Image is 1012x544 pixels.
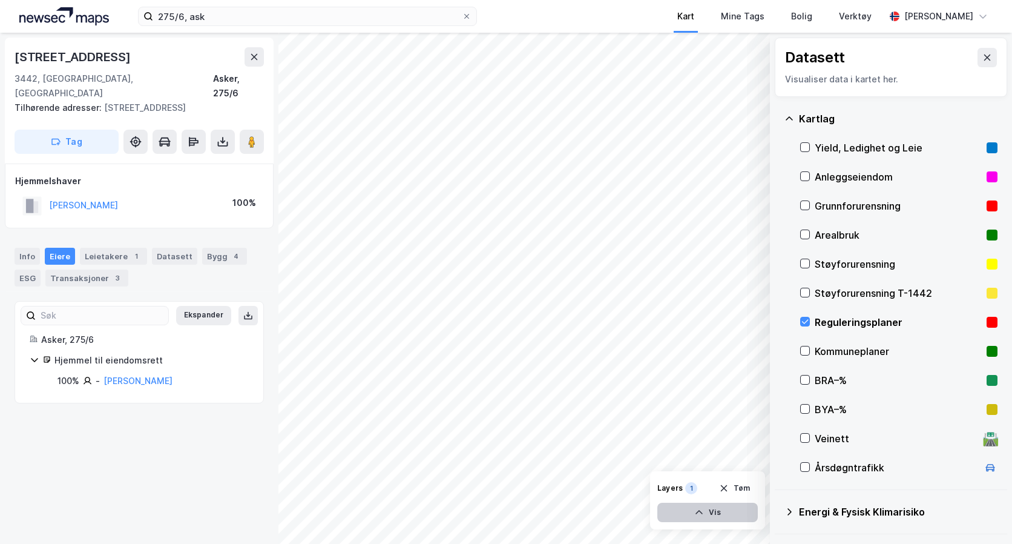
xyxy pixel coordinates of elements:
div: Reguleringsplaner [815,315,982,330]
div: Verktøy [839,9,872,24]
div: 3442, [GEOGRAPHIC_DATA], [GEOGRAPHIC_DATA] [15,71,213,101]
div: 🛣️ [982,431,999,446]
div: 1 [130,250,142,262]
div: Leietakere [80,248,147,265]
div: Kontrollprogram for chat [951,486,1012,544]
div: [STREET_ADDRESS] [15,101,254,115]
div: Bygg [202,248,247,265]
div: Anleggseiendom [815,170,982,184]
div: Energi & Fysisk Klimarisiko [799,505,997,519]
div: Kart [677,9,694,24]
div: Årsdøgntrafikk [815,460,978,475]
div: Veinett [815,431,978,446]
div: BRA–% [815,373,982,388]
div: - [96,374,100,388]
div: Hjemmel til eiendomsrett [54,353,249,368]
div: Visualiser data i kartet her. [785,72,997,87]
div: BYA–% [815,402,982,417]
div: Støyforurensning T-1442 [815,286,982,300]
div: [STREET_ADDRESS] [15,47,133,67]
div: Transaksjoner [45,270,128,287]
div: Kommuneplaner [815,344,982,359]
input: Søk på adresse, matrikkel, gårdeiere, leietakere eller personer [153,7,462,25]
div: Layers [657,483,683,493]
button: Vis [657,503,758,522]
a: [PERSON_NAME] [103,376,172,386]
div: 100% [232,196,256,210]
img: logo.a4113a55bc3d86da70a041830d287a7e.svg [19,7,109,25]
div: ESG [15,270,41,287]
div: Hjemmelshaver [15,174,263,188]
input: Søk [36,307,168,325]
div: Info [15,248,40,265]
div: Arealbruk [815,228,982,242]
div: 4 [230,250,242,262]
div: Datasett [152,248,197,265]
div: 1 [685,482,697,494]
div: Eiere [45,248,75,265]
div: Asker, 275/6 [213,71,264,101]
div: [PERSON_NAME] [904,9,973,24]
div: 100% [57,374,79,388]
div: Grunnforurensning [815,199,982,213]
div: Yield, Ledighet og Leie [815,141,982,155]
div: 3 [111,272,123,284]
div: Støyforurensning [815,257,982,271]
button: Tag [15,130,119,154]
div: Asker, 275/6 [41,333,249,347]
button: Tøm [711,479,758,498]
div: Datasett [785,48,845,67]
button: Ekspander [176,306,231,325]
div: Bolig [791,9,812,24]
div: Mine Tags [721,9,764,24]
iframe: Chat Widget [951,486,1012,544]
span: Tilhørende adresser: [15,102,104,113]
div: Kartlag [799,111,997,126]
